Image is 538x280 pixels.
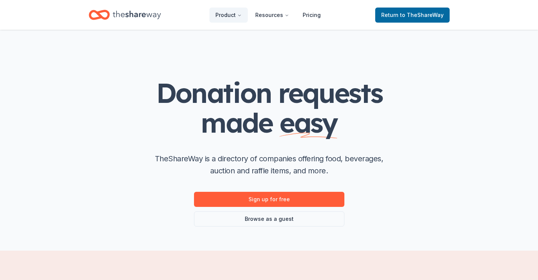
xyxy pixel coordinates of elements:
nav: Main [209,6,327,24]
a: Returnto TheShareWay [375,8,450,23]
a: Browse as a guest [194,211,344,226]
h1: Donation requests made [119,78,420,138]
span: easy [279,106,337,139]
a: Sign up for free [194,192,344,207]
span: to TheShareWay [400,12,444,18]
a: Pricing [297,8,327,23]
button: Product [209,8,248,23]
a: Home [89,6,161,24]
span: Return [381,11,444,20]
p: TheShareWay is a directory of companies offering food, beverages, auction and raffle items, and m... [149,153,389,177]
button: Resources [249,8,295,23]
